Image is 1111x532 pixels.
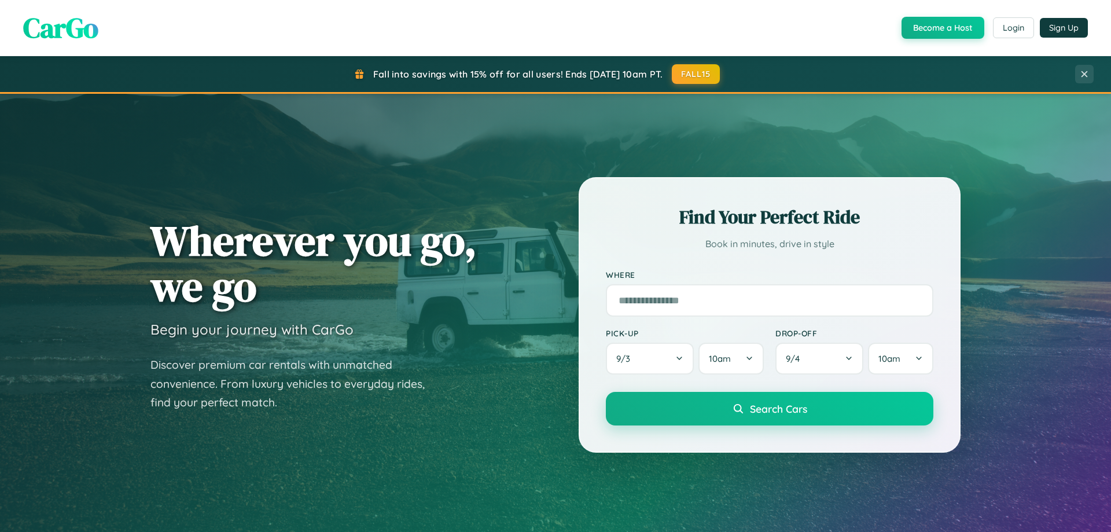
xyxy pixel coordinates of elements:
[606,328,764,338] label: Pick-up
[775,328,933,338] label: Drop-off
[868,343,933,375] button: 10am
[672,64,720,84] button: FALL15
[616,353,636,364] span: 9 / 3
[878,353,900,364] span: 10am
[150,218,477,309] h1: Wherever you go, we go
[606,236,933,252] p: Book in minutes, drive in style
[150,355,440,412] p: Discover premium car rentals with unmatched convenience. From luxury vehicles to everyday rides, ...
[1040,18,1088,38] button: Sign Up
[698,343,764,375] button: 10am
[902,17,984,39] button: Become a Host
[606,270,933,280] label: Where
[606,343,694,375] button: 9/3
[786,353,805,364] span: 9 / 4
[606,392,933,425] button: Search Cars
[775,343,863,375] button: 9/4
[993,17,1034,38] button: Login
[23,9,98,47] span: CarGo
[750,402,807,415] span: Search Cars
[606,204,933,230] h2: Find Your Perfect Ride
[373,68,663,80] span: Fall into savings with 15% off for all users! Ends [DATE] 10am PT.
[150,321,354,338] h3: Begin your journey with CarGo
[709,353,731,364] span: 10am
